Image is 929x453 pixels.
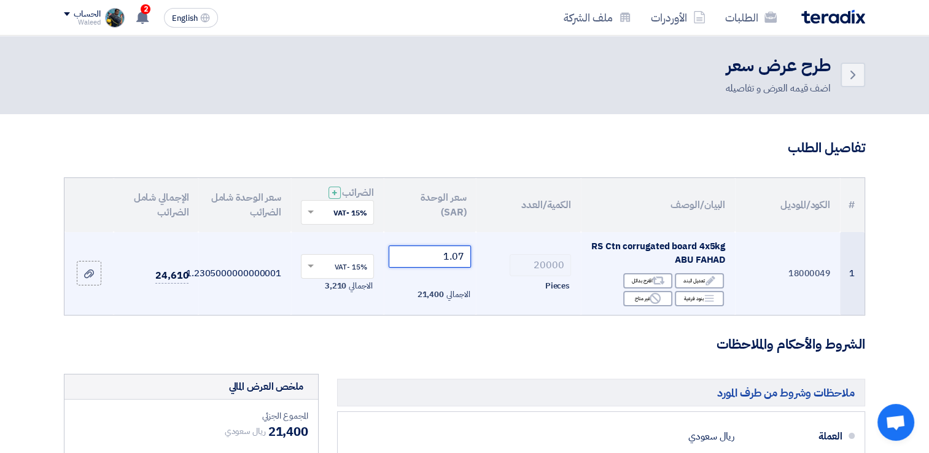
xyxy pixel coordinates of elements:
div: اقترح بدائل [623,273,672,288]
div: الحساب [74,9,100,20]
span: Pieces [545,280,570,292]
span: ريال سعودي [225,425,266,438]
div: العملة [744,422,842,451]
td: 1 [840,232,865,315]
th: سعر الوحدة شامل الضرائب [198,178,291,232]
span: الاجمالي [446,288,470,301]
div: غير متاح [623,291,672,306]
h5: ملاحظات وشروط من طرف المورد [337,379,865,406]
h3: تفاصيل الطلب [64,139,865,158]
div: Waleed [64,19,100,26]
th: # [840,178,865,232]
th: الإجمالي شامل الضرائب [114,178,198,232]
a: ملف الشركة [554,3,641,32]
span: 21,400 [268,422,308,441]
span: + [332,185,338,200]
input: RFQ_STEP1.ITEMS.2.AMOUNT_TITLE [510,254,571,276]
a: الأوردرات [641,3,715,32]
h3: الشروط والأحكام والملاحظات [64,335,865,354]
input: أدخل سعر الوحدة [389,246,472,268]
span: 2 [141,4,150,14]
span: 24,610 [155,268,189,284]
h2: طرح عرض سعر [725,54,831,78]
td: 18000049 [735,232,840,315]
th: الكمية/العدد [476,178,581,232]
span: الاجمالي [349,280,372,292]
div: تعديل البند [675,273,724,288]
div: بنود فرعية [675,291,724,306]
div: دردشة مفتوحة [877,404,914,441]
img: Teradix logo [801,10,865,24]
div: ريال سعودي [688,425,734,448]
div: ملخص العرض المالي [228,379,303,394]
td: 1.2305000000000001 [198,232,291,315]
th: البيان/الوصف [581,178,735,232]
button: English [164,8,218,28]
span: English [172,14,198,23]
a: الطلبات [715,3,787,32]
th: الكود/الموديل [735,178,840,232]
div: المجموع الجزئي [74,409,308,422]
img: bdccabeac_1704273121357.jpeg [105,8,125,28]
th: سعر الوحدة (SAR) [384,178,476,232]
span: 3,210 [325,280,347,292]
div: اضف قيمه العرض و تفاصيله [725,81,831,96]
span: RS Ctn corrugated board 4x5kg ABU FAHAD [591,239,725,267]
th: الضرائب [291,178,384,232]
span: 21,400 [418,288,444,301]
ng-select: VAT [301,254,374,279]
